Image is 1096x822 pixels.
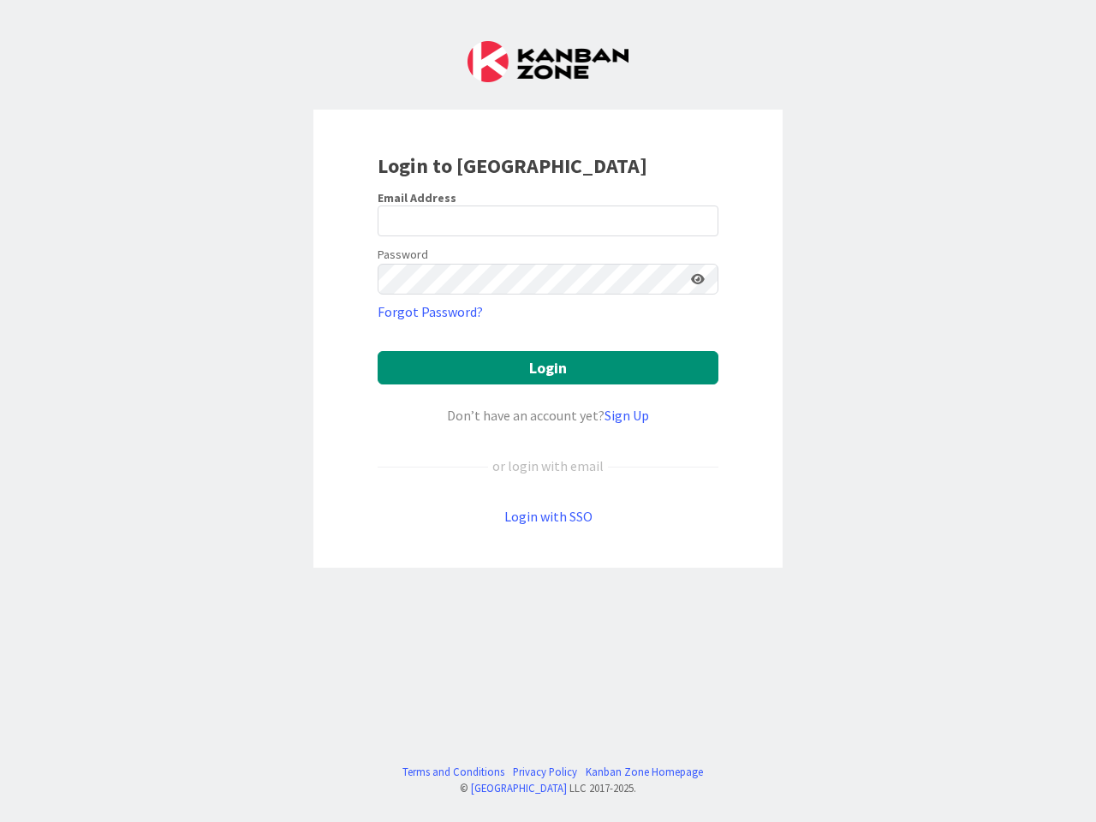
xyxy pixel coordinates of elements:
div: or login with email [488,456,608,476]
a: [GEOGRAPHIC_DATA] [471,781,567,795]
a: Forgot Password? [378,301,483,322]
a: Sign Up [605,407,649,424]
img: Kanban Zone [468,41,628,82]
label: Email Address [378,190,456,205]
label: Password [378,246,428,264]
div: Don’t have an account yet? [378,405,718,426]
b: Login to [GEOGRAPHIC_DATA] [378,152,647,179]
div: © LLC 2017- 2025 . [394,780,703,796]
a: Kanban Zone Homepage [586,764,703,780]
button: Login [378,351,718,384]
a: Terms and Conditions [402,764,504,780]
a: Privacy Policy [513,764,577,780]
a: Login with SSO [504,508,593,525]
